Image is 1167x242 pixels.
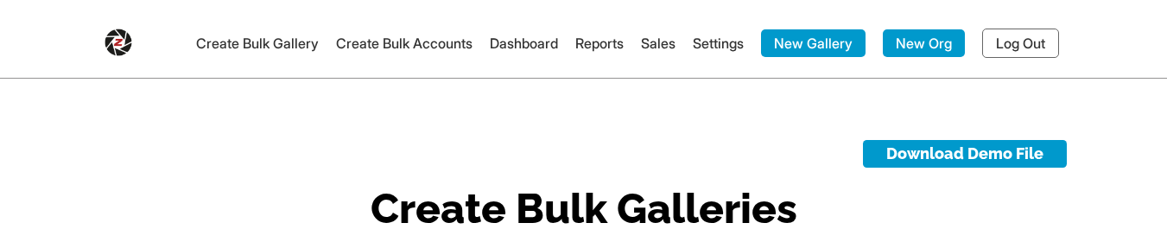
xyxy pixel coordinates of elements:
span: Download Demo File [863,140,1067,168]
a: Dashboard [490,35,558,52]
a: Create Bulk Gallery [196,35,319,52]
a: New Org [883,29,965,57]
a: Log Out [982,29,1059,58]
a: Reports [575,35,624,52]
a: New Gallery [761,29,866,57]
img: Snapphound Logo [105,22,132,56]
a: Sales [641,35,675,52]
a: Settings [693,35,744,52]
h1: Create Bulk Galleries [100,188,1067,229]
a: Create Bulk Accounts [336,35,473,52]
